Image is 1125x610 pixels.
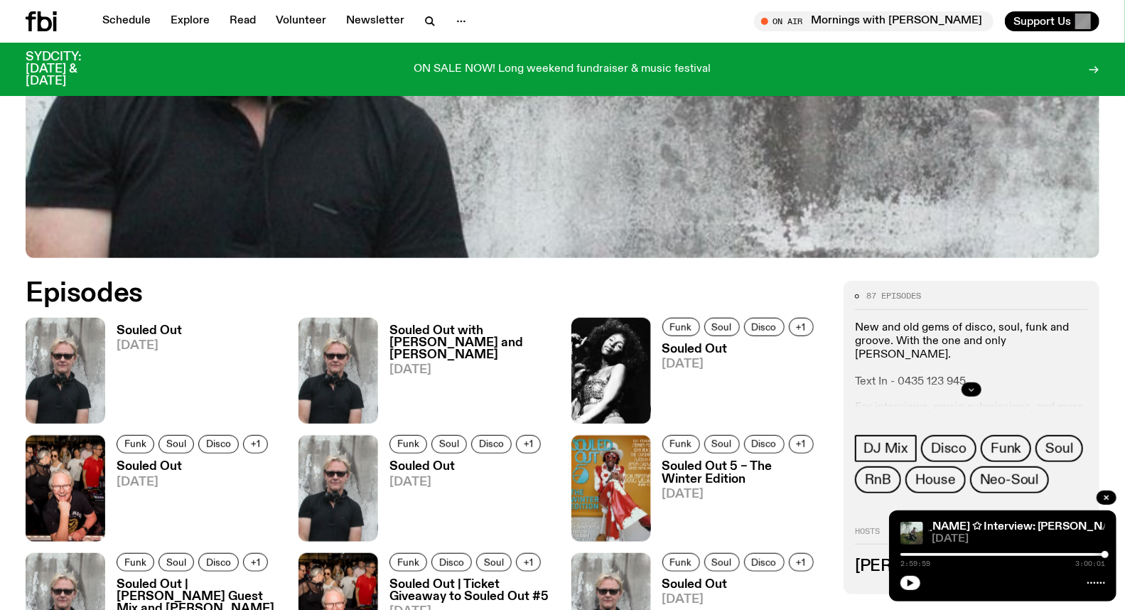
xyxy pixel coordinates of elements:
p: ON SALE NOW! Long weekend fundraiser & music festival [414,63,711,76]
button: On AirMornings with [PERSON_NAME] [754,11,994,31]
a: Soul [476,553,512,572]
span: [DATE] [662,358,818,370]
a: Soul [431,435,467,454]
a: Explore [162,11,218,31]
a: Funk [117,553,154,572]
span: Soul [712,557,732,567]
button: +1 [789,553,814,572]
a: Souled Out[DATE] [105,325,182,424]
span: Funk [670,557,692,567]
span: Neo-Soul [980,472,1039,488]
a: House [905,466,966,493]
button: +1 [243,553,268,572]
span: Funk [991,441,1021,456]
a: Volunteer [267,11,335,31]
button: +1 [789,318,814,336]
span: [DATE] [117,340,182,352]
span: 3:00:01 [1075,560,1105,567]
span: Soul [712,439,732,450]
img: Stephen looks directly at the camera, wearing a black tee, black sunglasses and headphones around... [298,318,378,424]
span: House [915,472,956,488]
span: Funk [124,439,146,450]
span: +1 [251,557,260,567]
h3: Souled Out [662,579,818,591]
span: [DATE] [117,476,272,488]
h3: SYDCITY: [DATE] & [DATE] [26,51,117,87]
span: Disco [931,441,967,456]
a: Disco [198,435,239,454]
span: Disco [752,321,777,332]
span: Soul [484,557,504,567]
a: RnB [855,466,900,493]
span: 87 episodes [866,292,921,300]
span: +1 [251,439,260,450]
a: Soul [158,435,194,454]
span: Soul [166,439,186,450]
button: +1 [516,435,541,454]
a: Schedule [94,11,159,31]
button: +1 [243,435,268,454]
span: RnB [865,472,890,488]
span: Disco [752,439,777,450]
a: Funk [389,435,427,454]
span: Disco [752,557,777,567]
span: Support Us [1013,15,1071,28]
h3: Souled Out with [PERSON_NAME] and [PERSON_NAME] [389,325,554,361]
a: Souled Out[DATE] [105,461,272,541]
a: Soul [1035,435,1083,462]
p: New and old gems of disco, soul, funk and groove. With the one and only [PERSON_NAME]. Text In - ... [855,321,1088,390]
a: Disco [744,435,785,454]
a: Read [221,11,264,31]
span: +1 [524,557,533,567]
h3: Souled Out | Ticket Giveaway to Souled Out #5 [389,579,554,603]
span: +1 [797,321,806,332]
a: Newsletter [338,11,413,31]
a: Funk [981,435,1031,462]
a: Disco [198,553,239,572]
a: Disco [921,435,976,462]
a: Funk [662,553,700,572]
a: Soul [704,435,740,454]
span: Disco [439,557,464,567]
a: Soul [704,318,740,336]
span: 2:59:59 [900,560,930,567]
img: Rich Brian sits on playground equipment pensively, feeling ethereal in a misty setting [900,522,923,545]
img: Stephen looks directly at the camera, wearing a black tee, black sunglasses and headphones around... [298,435,378,541]
a: Disco [744,553,785,572]
span: DJ Mix [863,441,908,456]
a: Soul [158,553,194,572]
span: Soul [712,321,732,332]
button: +1 [789,435,814,454]
span: Disco [206,557,231,567]
span: Soul [166,557,186,567]
span: Disco [206,439,231,450]
a: Disco [744,318,785,336]
span: Funk [397,439,419,450]
span: Soul [439,439,459,450]
a: Funk [117,435,154,454]
a: Souled Out with [PERSON_NAME] and [PERSON_NAME][DATE] [378,325,554,424]
button: +1 [516,553,541,572]
h3: Souled Out [117,461,272,473]
span: [DATE] [389,476,545,488]
h2: Episodes [26,281,736,306]
a: Funk [662,318,700,336]
h3: Souled Out [389,461,545,473]
span: Funk [670,439,692,450]
a: Souled Out[DATE] [651,343,818,424]
span: Funk [124,557,146,567]
a: DJ Mix [855,435,917,462]
span: Funk [397,557,419,567]
button: Support Us [1005,11,1099,31]
a: Funk [662,435,700,454]
h3: Souled Out [662,343,818,355]
span: Funk [670,321,692,332]
a: Soul [704,553,740,572]
span: [DATE] [662,594,818,606]
a: Neo-Soul [970,466,1049,493]
span: Soul [1045,441,1073,456]
a: Disco [431,553,472,572]
span: +1 [524,439,533,450]
a: Funk [389,553,427,572]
